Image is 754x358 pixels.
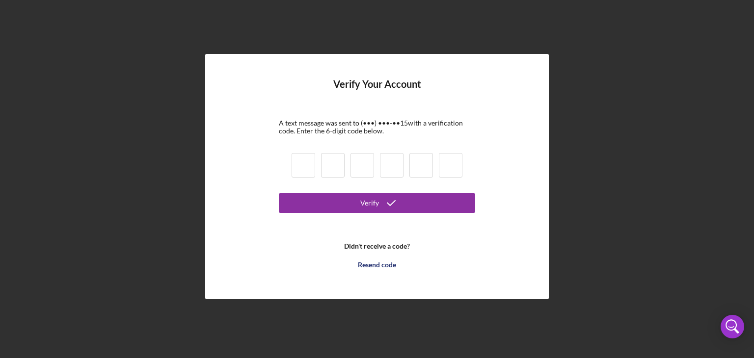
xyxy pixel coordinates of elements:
[333,78,421,104] h4: Verify Your Account
[358,255,396,275] div: Resend code
[344,242,410,250] b: Didn't receive a code?
[279,193,475,213] button: Verify
[279,255,475,275] button: Resend code
[721,315,744,338] div: Open Intercom Messenger
[360,193,379,213] div: Verify
[279,119,475,135] div: A text message was sent to (•••) •••-•• 15 with a verification code. Enter the 6-digit code below.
